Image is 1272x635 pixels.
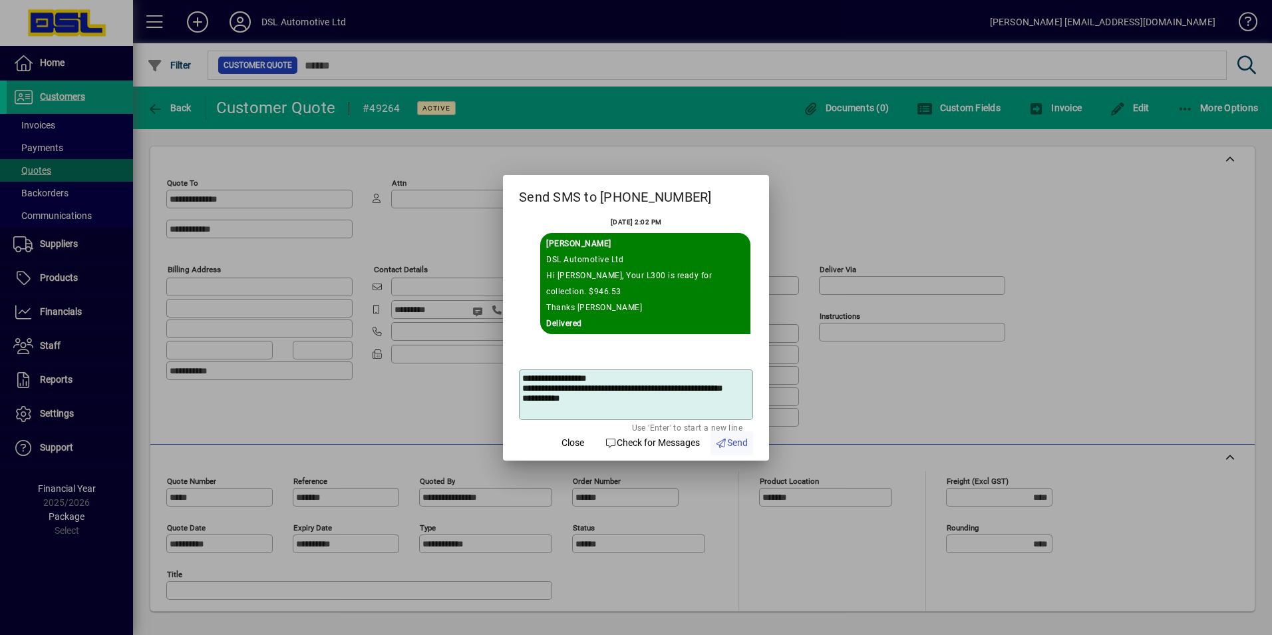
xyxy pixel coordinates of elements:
[632,420,742,435] mat-hint: Use 'Enter' to start a new line
[611,214,662,230] div: [DATE] 2:02 PM
[546,316,744,331] div: Delivered
[546,236,744,252] div: Sent By
[605,436,700,450] span: Check for Messages
[552,431,594,455] button: Close
[561,436,584,450] span: Close
[503,175,769,214] h2: Send SMS to [PHONE_NUMBER]
[711,431,754,455] button: Send
[546,252,744,316] div: DSL Automotive Ltd Hi [PERSON_NAME], Your L300 is ready for collection. $946.53 Thanks [PERSON_NAME]
[599,431,705,455] button: Check for Messages
[716,436,748,450] span: Send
